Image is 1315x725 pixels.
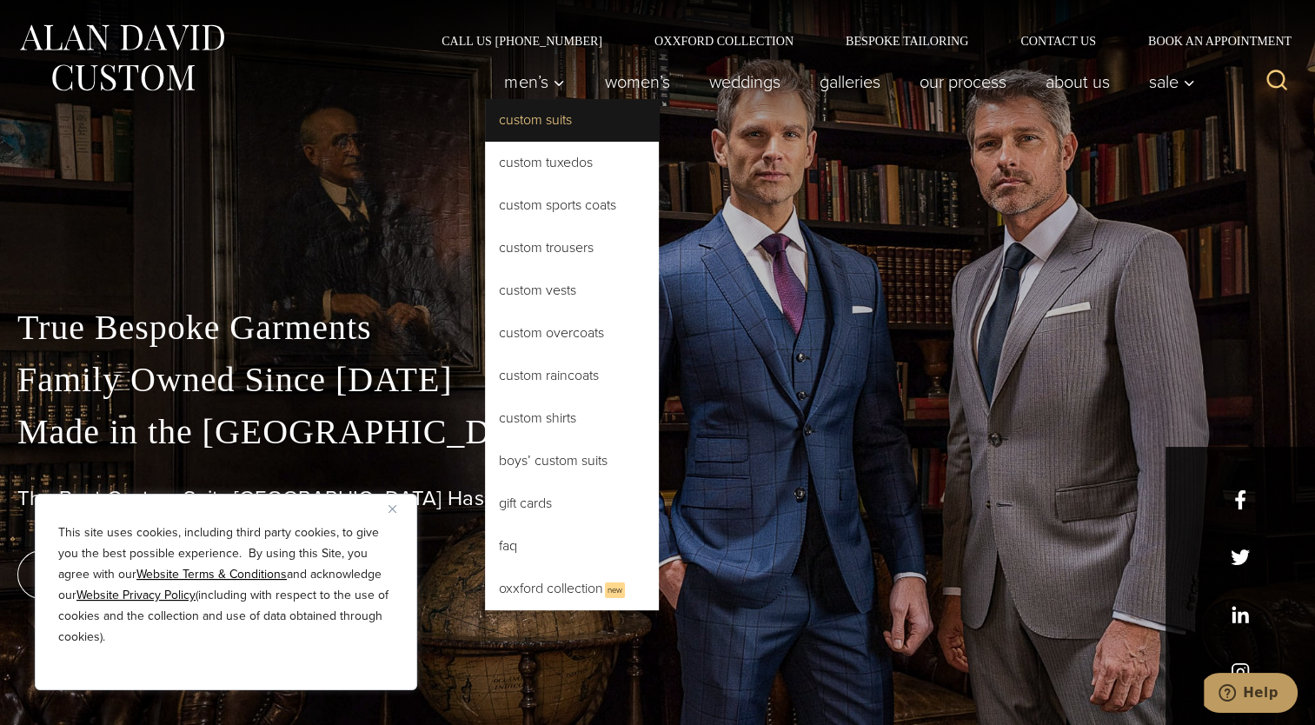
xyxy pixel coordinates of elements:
[1122,35,1298,47] a: Book an Appointment
[1026,64,1129,99] a: About Us
[585,64,689,99] a: Women’s
[136,565,287,583] a: Website Terms & Conditions
[389,505,396,513] img: Close
[628,35,820,47] a: Oxxford Collection
[485,568,659,610] a: Oxxford CollectionNew
[485,397,659,439] a: Custom Shirts
[389,498,409,519] button: Close
[485,312,659,354] a: Custom Overcoats
[1256,61,1298,103] button: View Search Form
[17,550,261,599] a: book an appointment
[58,522,394,648] p: This site uses cookies, including third party cookies, to give you the best possible experience. ...
[485,99,659,141] a: Custom Suits
[415,35,628,47] a: Call Us [PHONE_NUMBER]
[485,525,659,567] a: FAQ
[485,269,659,311] a: Custom Vests
[900,64,1026,99] a: Our Process
[1129,64,1205,99] button: Child menu of Sale
[1204,673,1298,716] iframe: Opens a widget where you can chat to one of our agents
[485,355,659,396] a: Custom Raincoats
[485,64,1205,99] nav: Primary Navigation
[485,482,659,524] a: Gift Cards
[76,586,196,604] a: Website Privacy Policy
[800,64,900,99] a: Galleries
[820,35,994,47] a: Bespoke Tailoring
[17,19,226,96] img: Alan David Custom
[994,35,1122,47] a: Contact Us
[415,35,1298,47] nav: Secondary Navigation
[485,184,659,226] a: Custom Sports Coats
[485,142,659,183] a: Custom Tuxedos
[17,302,1298,458] p: True Bespoke Garments Family Owned Since [DATE] Made in the [GEOGRAPHIC_DATA]
[689,64,800,99] a: weddings
[485,227,659,269] a: Custom Trousers
[17,486,1298,511] h1: The Best Custom Suits [GEOGRAPHIC_DATA] Has to Offer
[485,440,659,482] a: Boys’ Custom Suits
[605,582,625,598] span: New
[485,64,585,99] button: Child menu of Men’s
